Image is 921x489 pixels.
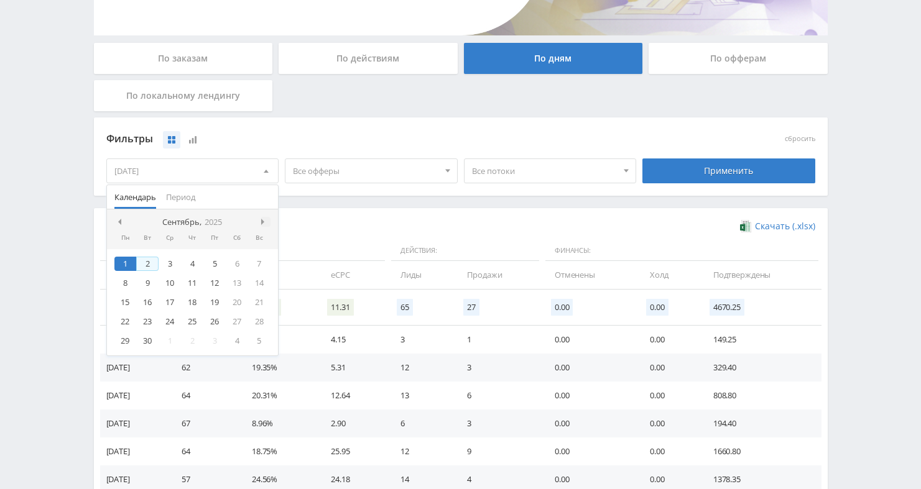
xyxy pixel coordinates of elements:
[226,276,248,290] div: 13
[388,326,455,354] td: 3
[226,295,248,309] div: 20
[181,234,203,242] div: Чт
[239,437,318,465] td: 18.75%
[701,437,821,465] td: 1660.80
[649,43,828,74] div: По офферам
[463,299,479,316] span: 27
[203,334,226,348] div: 3
[136,276,159,290] div: 9
[701,354,821,382] td: 329.40
[388,382,455,409] td: 13
[100,382,169,409] td: [DATE]
[701,261,821,289] td: Подтверждены
[181,334,203,348] div: 2
[551,299,573,316] span: 0.00
[318,326,388,354] td: 4.15
[293,159,438,183] span: Все офферы
[100,326,169,354] td: [DATE]
[203,234,226,242] div: Пт
[318,409,388,437] td: 2.90
[159,295,181,309] div: 17
[327,299,353,316] span: 11.31
[181,314,203,329] div: 25
[159,257,181,271] div: 3
[279,43,458,74] div: По действиям
[464,43,643,74] div: По дням
[100,240,386,262] span: Данные:
[203,257,226,271] div: 5
[637,326,701,354] td: 0.00
[318,261,388,289] td: eCPC
[318,437,388,465] td: 25.95
[239,409,318,437] td: 8.96%
[388,354,455,382] td: 12
[391,240,539,262] span: Действия:
[642,158,815,183] div: Применить
[318,382,388,409] td: 12.64
[136,334,159,348] div: 30
[248,276,271,290] div: 14
[785,135,815,143] button: сбросить
[472,159,618,183] span: Все потоки
[159,276,181,290] div: 10
[114,234,137,242] div: Пн
[203,276,226,290] div: 12
[114,185,156,209] span: Календарь
[226,314,248,329] div: 27
[388,409,455,437] td: 6
[239,326,318,354] td: 8.33%
[169,437,239,465] td: 64
[136,257,159,271] div: 2
[637,382,701,409] td: 0.00
[542,261,637,289] td: Отменены
[455,354,542,382] td: 3
[542,409,637,437] td: 0.00
[710,299,744,316] span: 4670.25
[239,354,318,382] td: 19.35%
[637,354,701,382] td: 0.00
[114,257,137,271] div: 1
[169,409,239,437] td: 67
[701,326,821,354] td: 149.25
[166,185,195,209] span: Период
[248,234,271,242] div: Вс
[248,334,271,348] div: 5
[455,382,542,409] td: 6
[169,382,239,409] td: 64
[701,382,821,409] td: 808.80
[239,382,318,409] td: 20.31%
[203,314,226,329] div: 26
[740,221,815,233] a: Скачать (.xlsx)
[740,220,751,232] img: xlsx
[100,261,169,289] td: Дата
[106,130,637,149] div: Фильтры
[114,314,137,329] div: 22
[646,299,668,316] span: 0.00
[637,261,701,289] td: Холд
[94,43,273,74] div: По заказам
[94,80,273,111] div: По локальному лендингу
[248,257,271,271] div: 7
[545,240,818,262] span: Финансы:
[248,295,271,309] div: 21
[318,354,388,382] td: 5.31
[181,295,203,309] div: 18
[109,185,161,209] button: Календарь
[114,334,137,348] div: 29
[226,234,248,242] div: Сб
[455,261,542,289] td: Продажи
[542,437,637,465] td: 0.00
[701,409,821,437] td: 194.40
[388,261,455,289] td: Лиды
[248,314,271,329] div: 28
[136,234,159,242] div: Вт
[100,437,169,465] td: [DATE]
[114,276,137,290] div: 8
[542,382,637,409] td: 0.00
[455,437,542,465] td: 9
[455,326,542,354] td: 1
[136,314,159,329] div: 23
[755,221,815,231] span: Скачать (.xlsx)
[181,257,203,271] div: 4
[226,334,248,348] div: 4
